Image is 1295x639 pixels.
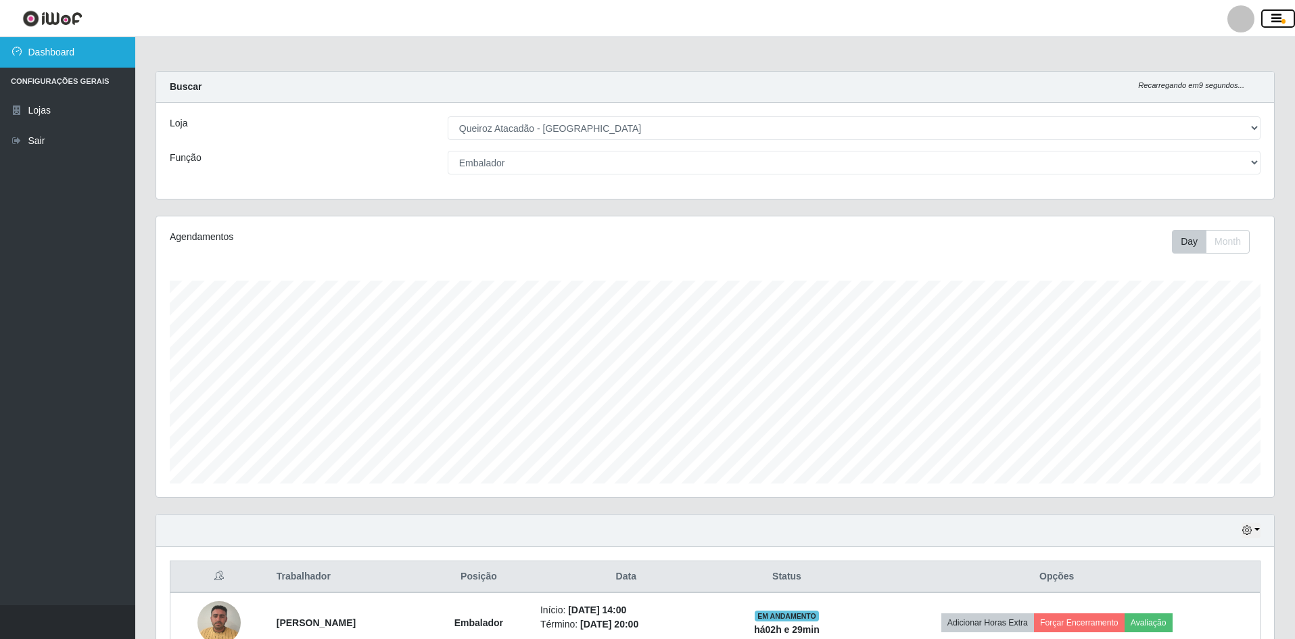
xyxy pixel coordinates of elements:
[170,81,202,92] strong: Buscar
[1172,230,1206,254] button: Day
[580,619,638,630] time: [DATE] 20:00
[720,561,854,593] th: Status
[1125,613,1173,632] button: Avaliação
[22,10,83,27] img: CoreUI Logo
[454,617,503,628] strong: Embalador
[754,624,820,635] strong: há 02 h e 29 min
[568,605,626,615] time: [DATE] 14:00
[1172,230,1250,254] div: First group
[853,561,1260,593] th: Opções
[425,561,532,593] th: Posição
[170,151,202,165] label: Função
[277,617,356,628] strong: [PERSON_NAME]
[1172,230,1261,254] div: Toolbar with button groups
[540,617,712,632] li: Término:
[268,561,425,593] th: Trabalhador
[170,230,613,244] div: Agendamentos
[1206,230,1250,254] button: Month
[540,603,712,617] li: Início:
[941,613,1034,632] button: Adicionar Horas Extra
[170,116,187,131] label: Loja
[532,561,720,593] th: Data
[1138,81,1244,89] i: Recarregando em 9 segundos...
[1034,613,1125,632] button: Forçar Encerramento
[755,611,819,621] span: EM ANDAMENTO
